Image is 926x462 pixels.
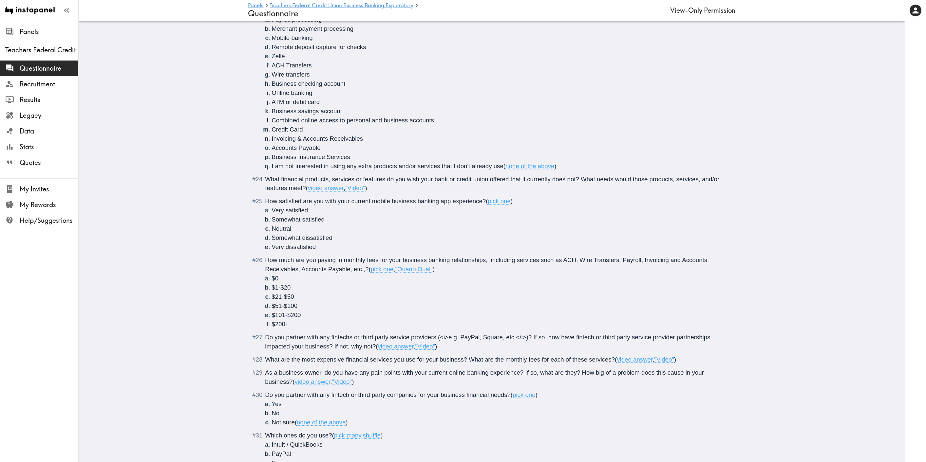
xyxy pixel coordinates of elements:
span: ( [332,432,334,439]
span: PayPal [272,451,291,457]
span: pick one [488,198,511,205]
span: ) [511,198,513,205]
span: Neutral [272,225,292,232]
h4: Questionnaire [248,9,665,18]
span: I am not interested in using any extra products and/or services that I don't already use [272,163,504,169]
span: ( [503,163,505,169]
span: Accounts Payable [272,144,321,151]
span: , [394,266,395,273]
span: ) [435,343,437,350]
span: Questionnaire [20,64,78,73]
span: Legacy [20,111,78,120]
span: Zelle [272,53,285,60]
span: ACH Transfers [272,62,312,69]
span: ) [433,266,435,273]
span: pick one [513,392,536,399]
span: My Rewards [20,200,78,209]
span: Remote deposit capture for checks [272,44,366,50]
span: video answer [295,379,331,385]
span: ( [295,419,297,426]
span: $101-$200 [272,312,301,319]
span: Very satisfied [272,207,308,214]
span: ( [486,198,488,205]
span: pick one [371,266,394,273]
span: Intuit / QuickBooks [272,441,323,448]
span: Help/Suggestions [20,216,78,225]
span: ) [346,419,348,426]
span: Do you partner with any fintech or third party companies for your business financial needs? [265,392,511,399]
span: Very dissatisfied [272,244,316,251]
span: "Video" [654,356,674,363]
span: ) [555,163,557,169]
span: none of the above [505,163,554,169]
span: Business savings account [272,108,342,115]
a: Teachers Federal Credit Union Business Banking Exploratory [270,3,414,9]
span: ) [352,379,354,385]
span: , [653,356,654,363]
span: , [414,343,415,350]
span: none of the above [297,419,346,426]
a: Panels [248,3,264,9]
span: shuffle [363,432,381,439]
span: ( [511,392,513,399]
span: Combined online access to personal and business accounts [272,117,434,124]
span: What are the most expensive financial services you use for your business? What are the monthly fe... [265,356,615,363]
span: As a business owner, do you have any pain points with your current online banking experience? If ... [265,369,706,385]
span: Recruitment [20,80,78,89]
span: ( [615,356,617,363]
span: How much are you paying in monthly fees for your business banking relationships, including servic... [265,257,709,273]
span: Mobile banking [272,34,313,41]
span: Do you partner with any fintechs or third party service providers (<i>e.g. PayPal, Square, etc.</... [265,334,712,350]
span: My Invites [20,185,78,194]
span: Not sure [272,419,295,426]
span: "Video" [415,343,435,350]
span: $200+ [272,321,289,328]
span: No [272,410,280,417]
span: Data [20,127,78,136]
span: , [331,379,332,385]
span: ) [536,392,538,399]
span: ( [369,266,371,273]
span: $1-$20 [272,284,291,291]
span: ) [674,356,676,363]
span: ) [365,185,367,192]
span: Results [20,95,78,104]
span: $21-$50 [272,293,294,300]
span: , [361,432,363,439]
span: , [344,185,345,192]
span: Yes [272,401,282,408]
span: Which ones do you use? [265,432,332,439]
span: "Quant+Qual" [395,266,433,273]
div: View-Only Permission [671,6,736,15]
span: ) [381,432,383,439]
span: ( [376,343,378,350]
span: Invoicing & Accounts Receivables [272,135,363,142]
span: Wire transfers [272,71,310,78]
span: Online banking [272,89,312,96]
span: Panels [20,27,78,36]
span: Quotes [20,158,78,167]
span: ATM or debit card [272,98,320,105]
span: ( [293,379,295,385]
span: How satisfied are you with your current mobile business banking app experience? [265,198,486,205]
span: "Video" [332,379,352,385]
span: What financial products, services or features do you wish your bank or credit union offered that ... [265,176,721,192]
span: ( [306,185,308,192]
span: $51-$100 [272,303,298,310]
span: Business checking account [272,80,346,87]
span: video answer [308,185,344,192]
span: Somewhat dissatisfied [272,235,333,241]
span: video answer [378,343,414,350]
span: pick many [334,432,361,439]
span: $0 [272,275,279,282]
span: video answer [617,356,653,363]
span: Credit Card [272,126,303,133]
span: Somewhat satisfied [272,216,325,223]
span: "Video" [345,185,365,192]
span: Stats [20,142,78,151]
span: Teachers Federal Credit Union Business Banking Exploratory [5,45,78,55]
span: Business Insurance Services [272,153,350,160]
span: Merchant payment processing [272,25,354,32]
